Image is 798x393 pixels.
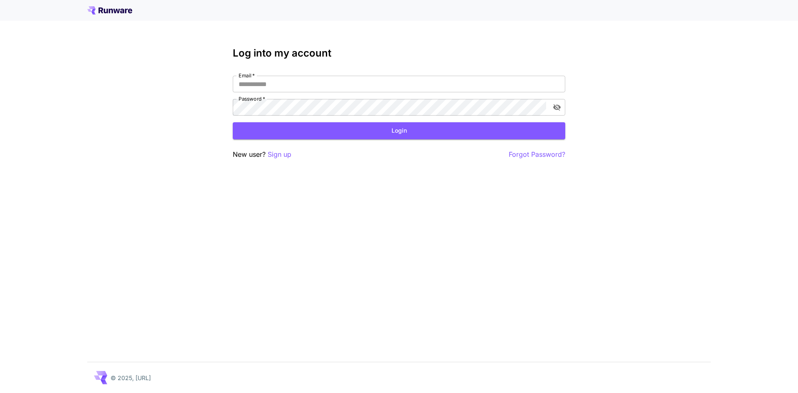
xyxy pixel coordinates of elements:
[233,149,291,160] p: New user?
[549,100,564,115] button: toggle password visibility
[509,149,565,160] button: Forgot Password?
[111,373,151,382] p: © 2025, [URL]
[239,72,255,79] label: Email
[239,95,265,102] label: Password
[233,122,565,139] button: Login
[233,47,565,59] h3: Log into my account
[268,149,291,160] button: Sign up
